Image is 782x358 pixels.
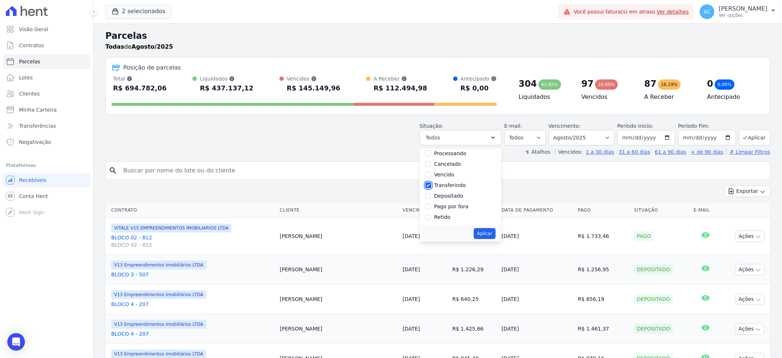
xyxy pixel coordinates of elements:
div: R$ 437.137,12 [200,82,253,94]
span: BLOCO 02 - 812 [111,241,274,249]
a: BLOCO 02 - 812BLOCO 02 - 812 [111,234,274,249]
div: 304 [519,78,537,90]
td: [PERSON_NAME] [277,284,400,314]
a: [DATE] [403,296,420,302]
span: AC [704,9,711,14]
td: R$ 640,25 [450,284,499,314]
div: R$ 0,00 [460,82,497,94]
th: Data de Pagamento [499,203,575,218]
div: R$ 112.494,98 [373,82,427,94]
span: Contratos [19,42,44,49]
label: Depositado [434,193,463,199]
span: Recebíveis [19,176,46,184]
a: Recebíveis [3,173,90,187]
td: R$ 1.226,29 [450,255,499,284]
label: Vencido [434,172,454,178]
span: Todos [426,133,440,142]
span: VITALE V15 EMPREENDIMENTOS IMOBILIARIOS LTDA [111,224,232,232]
a: [DATE] [403,266,420,272]
td: R$ 1.733,46 [575,218,631,255]
div: 62,92% [538,79,561,90]
div: Depositado [634,294,673,304]
label: Situação: [420,123,443,129]
a: Parcelas [3,54,90,69]
h4: A Receber [644,93,695,101]
label: Processando [434,150,466,156]
div: Antecipado [460,75,497,82]
div: R$ 694.782,06 [113,82,167,94]
div: 97 [582,78,594,90]
button: Aplicar [739,130,770,145]
td: R$ 656,19 [575,284,631,314]
button: Todos [420,130,501,145]
td: [DATE] [499,255,575,284]
div: 16,19% [658,79,681,90]
label: E-mail: [504,123,522,129]
p: de [105,42,173,51]
a: Clientes [3,86,90,101]
td: [DATE] [499,284,575,314]
label: Transferindo [434,182,466,188]
th: E-mail [691,203,720,218]
strong: Agosto/2025 [132,43,173,50]
span: Visão Geral [19,26,48,33]
a: Conta Hent [3,189,90,204]
a: 1 a 30 dias [586,149,614,155]
th: Situação [631,203,691,218]
label: Cancelado [434,161,461,167]
div: Open Intercom Messenger [7,333,25,351]
button: 2 selecionados [105,4,172,18]
span: Parcelas [19,58,40,65]
a: ✗ Limpar Filtros [726,149,770,155]
span: V13 Empreendimentos Imobiliários LTDA [111,290,206,299]
a: Transferências [3,119,90,133]
td: R$ 1.256,95 [575,255,631,284]
span: Negativação [19,138,51,146]
button: Ações [735,231,764,242]
div: 0 [707,78,713,90]
td: R$ 1.461,37 [575,314,631,344]
h4: Antecipado [707,93,758,101]
a: Negativação [3,135,90,149]
a: [DATE] [403,326,420,332]
label: Vencidos: [555,149,583,155]
th: Pago [575,203,631,218]
label: Pago por fora [434,204,469,209]
a: Contratos [3,38,90,53]
a: Minha Carteira [3,102,90,117]
button: Aplicar [474,228,495,239]
h2: Parcelas [105,29,770,42]
td: [DATE] [499,218,575,255]
td: R$ 1.425,66 [450,314,499,344]
th: Vencimento [400,203,450,218]
span: V13 Empreendimentos Imobiliários LTDA [111,320,206,329]
div: R$ 145.149,96 [287,82,341,94]
button: Ações [735,323,764,335]
input: Buscar por nome do lote ou do cliente [119,163,767,178]
th: Cliente [277,203,400,218]
th: Contrato [105,203,277,218]
div: Liquidados [200,75,253,82]
a: + de 90 dias [691,149,723,155]
div: A Receber [373,75,427,82]
label: Retido [434,214,451,220]
label: Período Fim: [678,122,736,130]
div: Total [113,75,167,82]
button: Exportar [724,186,770,197]
span: Transferências [19,122,56,130]
h4: Liquidados [519,93,570,101]
label: ↯ Atalhos [525,149,550,155]
button: Ações [735,264,764,275]
div: 87 [644,78,656,90]
td: [PERSON_NAME] [277,314,400,344]
a: Visão Geral [3,22,90,37]
div: Posição de parcelas [123,63,181,72]
a: Lotes [3,70,90,85]
div: 0,00% [715,79,734,90]
td: [PERSON_NAME] [277,218,400,255]
div: 20,89% [595,79,618,90]
p: Ver opções [719,12,767,18]
a: Ver detalhes [657,9,689,15]
span: Conta Hent [19,193,48,200]
div: Plataformas [6,161,87,170]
